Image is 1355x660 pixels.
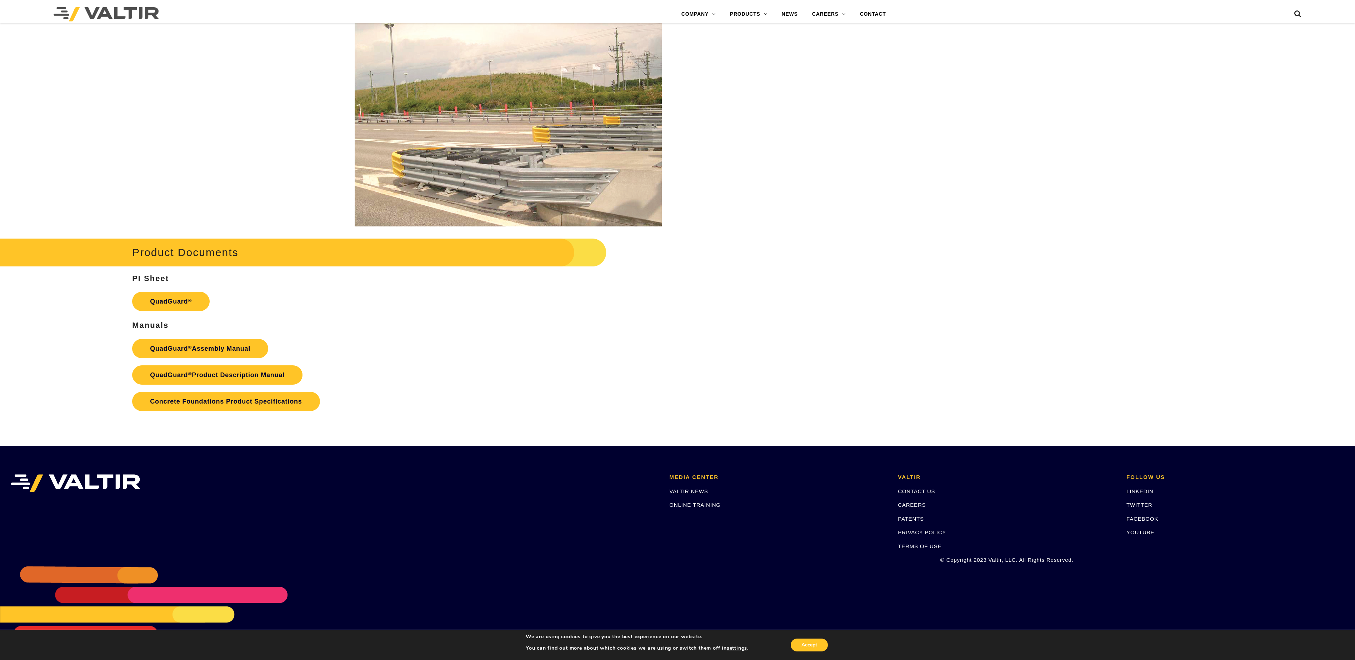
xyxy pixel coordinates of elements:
[898,488,935,494] a: CONTACT US
[526,634,749,640] p: We are using cookies to give you the best experience on our website.
[1126,516,1158,522] a: FACEBOOK
[188,345,192,350] sup: ®
[674,7,723,21] a: COMPANY
[898,556,1116,564] p: © Copyright 2023 Valtir, LLC. All Rights Reserved.
[188,371,192,376] sup: ®
[1126,474,1344,480] h2: FOLLOW US
[898,474,1116,480] h2: VALTIR
[669,502,720,508] a: ONLINE TRAINING
[775,7,805,21] a: NEWS
[669,474,887,480] h2: MEDIA CENTER
[188,298,192,303] sup: ®
[132,292,210,311] a: QuadGuard®
[898,516,924,522] a: PATENTS
[1126,529,1154,535] a: YOUTUBE
[132,321,169,330] strong: Manuals
[853,7,893,21] a: CONTACT
[526,645,749,651] p: You can find out more about which cookies we are using or switch them off in .
[898,529,946,535] a: PRIVACY POLICY
[723,7,775,21] a: PRODUCTS
[11,474,140,492] img: VALTIR
[791,639,828,651] button: Accept
[805,7,853,21] a: CAREERS
[727,645,747,651] button: settings
[132,365,302,385] a: QuadGuard®Product Description Manual
[898,502,926,508] a: CAREERS
[132,392,320,411] a: Concrete Foundations Product Specifications
[132,274,169,283] strong: PI Sheet
[132,339,268,358] a: QuadGuard®Assembly Manual
[1126,502,1152,508] a: TWITTER
[898,543,941,549] a: TERMS OF USE
[54,7,159,21] img: Valtir
[669,488,708,494] a: VALTIR NEWS
[1126,488,1154,494] a: LINKEDIN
